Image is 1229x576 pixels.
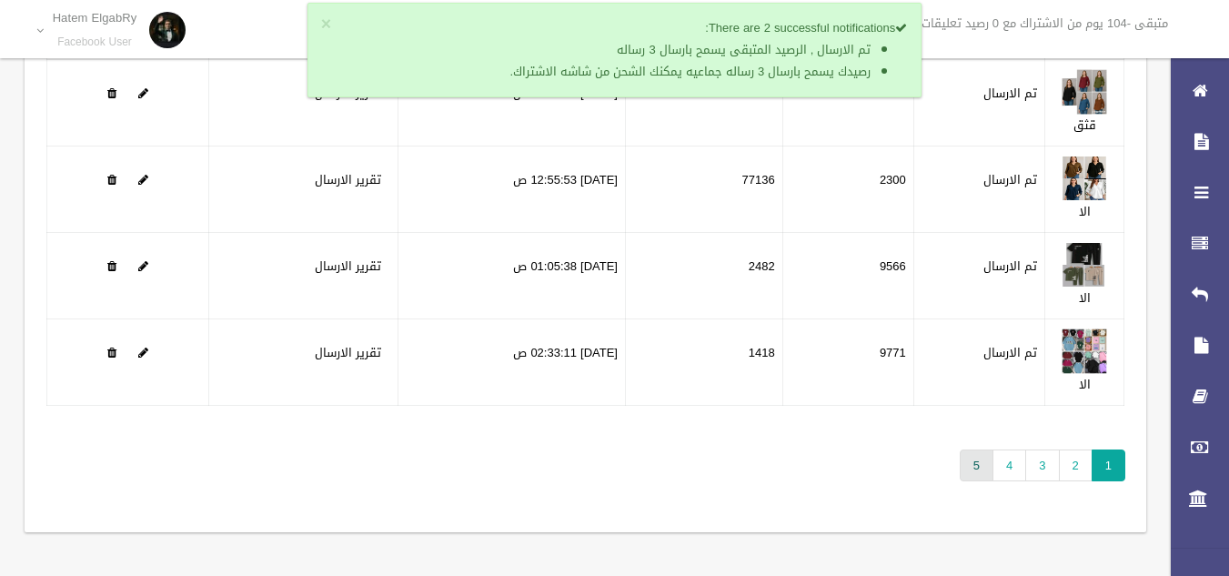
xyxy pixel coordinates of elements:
[355,39,871,61] li: تم الارسال , الرصيد المتبقى يسمح بارسال 3 رساله
[53,11,137,25] p: Hatem ElgabRy
[321,15,331,34] button: ×
[1079,373,1091,396] a: الا
[53,35,137,49] small: Facebook User
[315,341,381,364] a: تقرير الارسال
[138,82,148,105] a: Edit
[1062,82,1107,105] a: Edit
[625,60,782,147] td: 6368
[1062,168,1107,191] a: Edit
[1062,255,1107,278] a: Edit
[138,341,148,364] a: Edit
[1059,450,1093,481] a: 2
[398,60,626,147] td: [DATE] 12:53:57 ص
[1079,200,1091,223] a: الا
[782,147,913,233] td: 2300
[782,233,913,319] td: 9566
[1025,450,1059,481] a: 3
[398,319,626,406] td: [DATE] 02:33:11 ص
[1062,242,1107,288] img: 638910759934703804.jpg
[625,233,782,319] td: 2482
[315,168,381,191] a: تقرير الارسال
[625,147,782,233] td: 77136
[1062,328,1107,374] img: 638910812413601407.jpeg
[1079,287,1091,309] a: الا
[398,233,626,319] td: [DATE] 01:05:38 ص
[1062,69,1107,115] img: 638910753509971848.jpg
[782,60,913,147] td: 23916
[983,83,1037,105] label: تم الارسال
[138,168,148,191] a: Edit
[983,256,1037,278] label: تم الارسال
[1062,156,1107,201] img: 638910754294190600.jpg
[138,255,148,278] a: Edit
[355,61,871,83] li: رصيدك يسمح بارسال 3 رساله جماعيه يمكنك الشحن من شاشه الاشتراك.
[983,342,1037,364] label: تم الارسال
[1092,450,1125,481] span: 1
[705,16,907,39] strong: There are 2 successful notifications:
[315,255,381,278] a: تقرير الارسال
[992,450,1026,481] a: 4
[960,450,993,481] a: 5
[1073,114,1096,136] a: قثق
[625,319,782,406] td: 1418
[782,319,913,406] td: 9771
[1062,341,1107,364] a: Edit
[398,147,626,233] td: [DATE] 12:55:53 ص
[983,169,1037,191] label: تم الارسال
